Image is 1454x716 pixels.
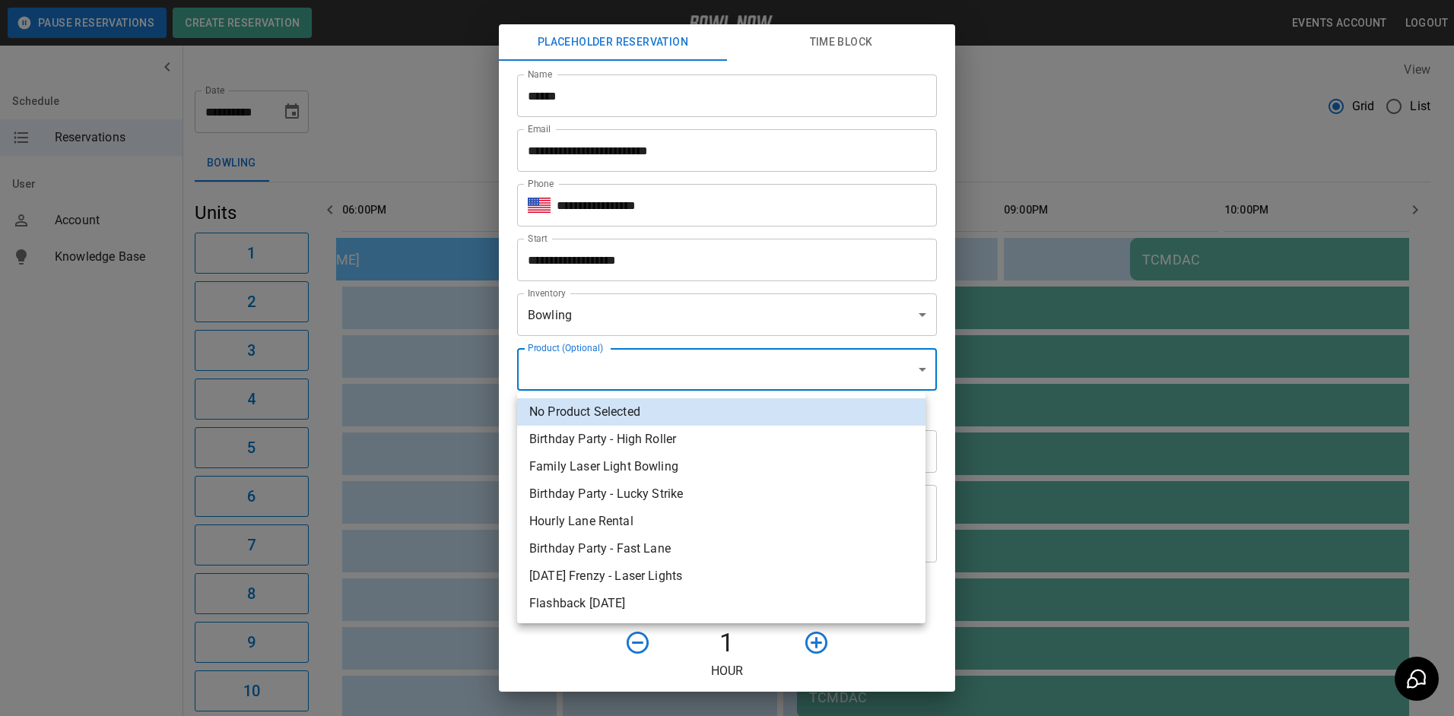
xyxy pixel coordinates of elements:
li: Birthday Party - Fast Lane [517,535,925,562]
li: No Product Selected [517,398,925,426]
li: [DATE] Frenzy - Laser Lights [517,562,925,590]
li: Birthday Party - Lucky Strike [517,480,925,508]
li: Flashback [DATE] [517,590,925,617]
li: Birthday Party - High Roller [517,426,925,453]
li: Family Laser Light Bowling [517,453,925,480]
li: Hourly Lane Rental [517,508,925,535]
